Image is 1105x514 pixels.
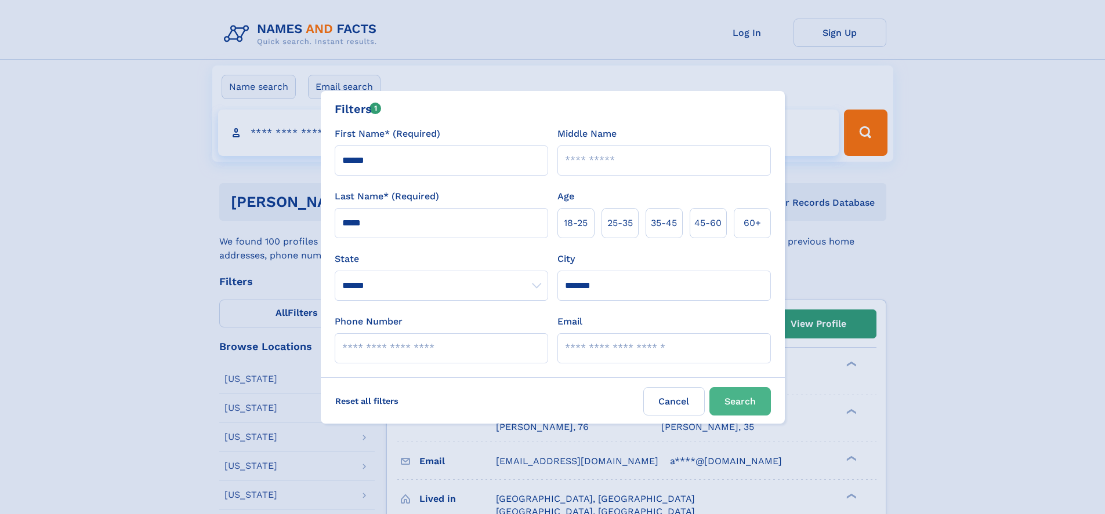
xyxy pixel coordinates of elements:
[335,315,403,329] label: Phone Number
[643,387,705,415] label: Cancel
[607,216,633,230] span: 25‑35
[557,189,574,203] label: Age
[335,252,548,266] label: State
[328,387,406,415] label: Reset all filters
[651,216,677,230] span: 35‑45
[564,216,588,230] span: 18‑25
[335,100,382,118] div: Filters
[694,216,722,230] span: 45‑60
[709,387,771,415] button: Search
[557,127,617,141] label: Middle Name
[335,127,440,141] label: First Name* (Required)
[557,252,575,266] label: City
[557,315,582,329] label: Email
[744,216,761,230] span: 60+
[335,189,439,203] label: Last Name* (Required)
